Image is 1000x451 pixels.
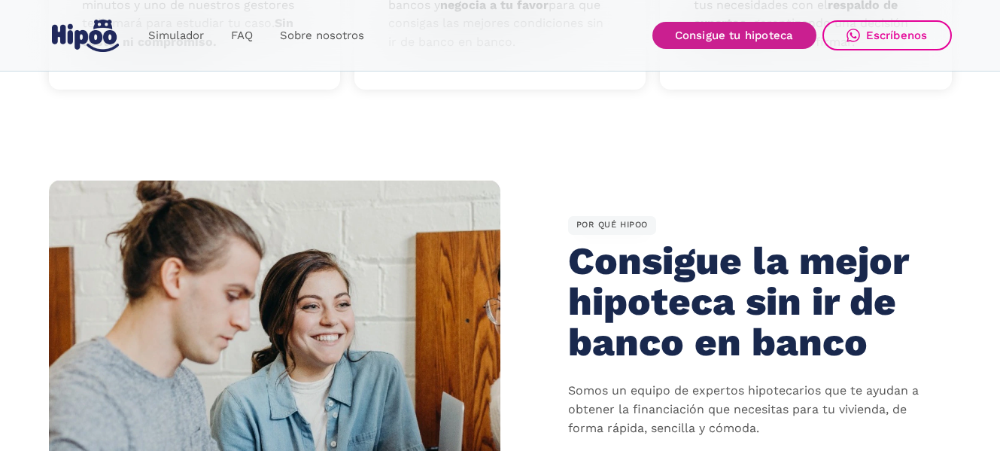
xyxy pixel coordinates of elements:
a: FAQ [217,21,266,50]
a: Consigue tu hipoteca [652,22,816,49]
div: POR QUÉ HIPOO [568,216,657,236]
a: Simulador [135,21,217,50]
a: Escríbenos [822,20,952,50]
a: Sobre nosotros [266,21,378,50]
div: Escríbenos [866,29,928,42]
a: home [49,14,123,58]
h2: Consigue la mejor hipoteca sin ir de banco en banco [568,241,915,362]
